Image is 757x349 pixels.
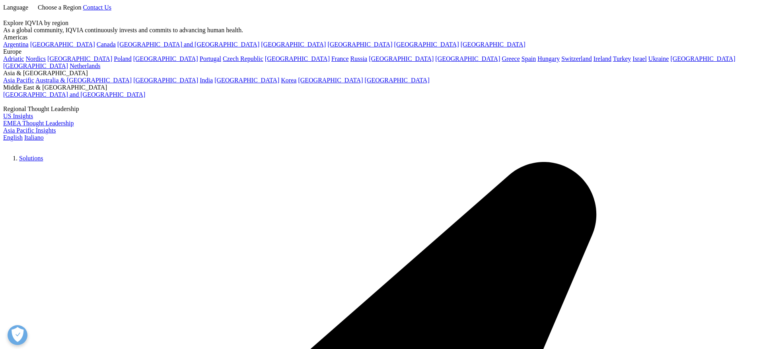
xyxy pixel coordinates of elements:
[331,55,349,62] a: France
[8,325,27,345] button: Präferenzen öffnen
[3,127,56,134] a: Asia Pacific Insights
[70,62,100,69] a: Netherlands
[35,77,132,84] a: Australia & [GEOGRAPHIC_DATA]
[25,55,46,62] a: Nordics
[281,77,296,84] a: Korea
[350,55,368,62] a: Russia
[3,105,754,113] div: Regional Thought Leadership
[369,55,434,62] a: [GEOGRAPHIC_DATA]
[133,77,198,84] a: [GEOGRAPHIC_DATA]
[97,41,116,48] a: Canada
[3,41,29,48] a: Argentina
[3,4,28,11] span: Language
[3,70,754,77] div: Asia & [GEOGRAPHIC_DATA]
[3,62,68,69] a: [GEOGRAPHIC_DATA]
[38,4,81,11] span: Choose a Region
[83,4,111,11] a: Contact Us
[3,34,754,41] div: Americas
[561,55,592,62] a: Switzerland
[133,55,198,62] a: [GEOGRAPHIC_DATA]
[3,113,33,119] a: US Insights
[3,120,74,127] a: EMEA Thought Leadership
[502,55,520,62] a: Greece
[3,19,754,27] div: Explore IQVIA by region
[394,41,459,48] a: [GEOGRAPHIC_DATA]
[47,55,112,62] a: [GEOGRAPHIC_DATA]
[594,55,611,62] a: Ireland
[613,55,631,62] a: Turkey
[3,77,34,84] a: Asia Pacific
[3,27,754,34] div: As a global community, IQVIA continuously invests and commits to advancing human health.
[117,41,259,48] a: [GEOGRAPHIC_DATA] and [GEOGRAPHIC_DATA]
[298,77,363,84] a: [GEOGRAPHIC_DATA]
[327,41,392,48] a: [GEOGRAPHIC_DATA]
[3,134,23,141] a: English
[522,55,536,62] a: Spain
[3,91,145,98] a: [GEOGRAPHIC_DATA] and [GEOGRAPHIC_DATA]
[537,55,560,62] a: Hungary
[200,77,213,84] a: India
[214,77,279,84] a: [GEOGRAPHIC_DATA]
[114,55,131,62] a: Poland
[632,55,647,62] a: Israel
[648,55,669,62] a: Ukraine
[435,55,500,62] a: [GEOGRAPHIC_DATA]
[223,55,263,62] a: Czech Republic
[3,55,24,62] a: Adriatic
[200,55,221,62] a: Portugal
[30,41,95,48] a: [GEOGRAPHIC_DATA]
[670,55,735,62] a: [GEOGRAPHIC_DATA]
[265,55,330,62] a: [GEOGRAPHIC_DATA]
[19,155,43,162] a: Solutions
[461,41,525,48] a: [GEOGRAPHIC_DATA]
[261,41,326,48] a: [GEOGRAPHIC_DATA]
[365,77,430,84] a: [GEOGRAPHIC_DATA]
[24,134,44,141] a: Italiano
[3,48,754,55] div: Europe
[3,84,754,91] div: Middle East & [GEOGRAPHIC_DATA]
